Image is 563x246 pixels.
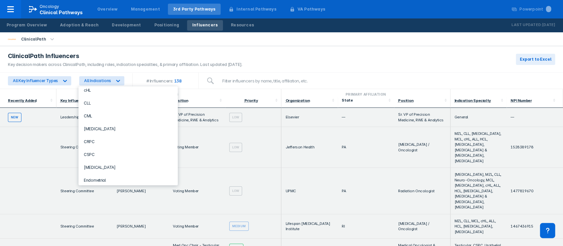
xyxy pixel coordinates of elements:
a: 3rd Party Pathways [168,4,221,15]
div: Low [229,143,242,152]
div: State [342,98,386,103]
td: Leadership [56,108,113,127]
div: # Influencers: [146,78,173,83]
td: Voting Member [169,168,225,214]
div: Low [229,186,242,196]
span: Clinical Pathways [40,10,83,15]
div: Indication Specialty [454,98,491,103]
td: [MEDICAL_DATA] / Oncologist [394,214,451,239]
td: — [338,108,394,127]
a: Program Overview [1,20,52,31]
div: new [8,113,21,122]
td: — [507,108,563,127]
div: [MEDICAL_DATA] [81,122,175,135]
div: Overview [97,6,118,12]
div: cHL [81,84,175,97]
div: Management [131,6,160,12]
td: [MEDICAL_DATA] / Oncologist [394,127,451,168]
div: CLL [81,97,175,109]
div: Medium [229,222,249,231]
div: Development [112,22,141,28]
div: NPI Number [511,98,532,103]
div: Contact Support [540,223,555,238]
div: CML [81,109,175,122]
div: CSPC [81,148,175,161]
td: Elsevier [281,108,338,127]
td: Lifespan [MEDICAL_DATA] Institute [281,214,338,239]
td: Jefferson Health [281,127,338,168]
img: via-oncology [8,35,16,43]
div: Powerpoint [519,6,551,12]
td: General [451,108,507,127]
td: Voting Member [169,214,225,239]
td: Sr. VP of Precision Medicine, RWE & Analytics [169,108,225,127]
div: CRPC [81,135,175,148]
input: Filter influencers by name, title, affiliation, etc. [218,74,555,87]
a: Positioning [149,20,184,31]
td: PA [338,168,394,214]
a: Development [107,20,146,31]
div: Position [398,98,414,103]
a: Resources [226,20,259,31]
div: Pathways [59,92,279,97]
button: Export to Excel [516,54,555,65]
div: Recently Added [8,98,36,103]
td: Steering Committee [56,214,113,239]
div: Position [173,98,188,103]
div: Resources [231,22,254,28]
div: Priority [244,98,258,103]
div: VA Pathways [297,6,325,12]
div: Program Overview [7,22,47,28]
td: PA [338,127,394,168]
div: 3rd Party Pathways [173,6,216,12]
a: Influencers [187,20,223,31]
div: Primary Affiliation [284,92,447,97]
td: Voting Member [169,127,225,168]
td: [PERSON_NAME] [112,214,169,239]
td: 1528389178 [507,127,563,168]
td: RI [338,214,394,239]
td: MZL, CLL, [MEDICAL_DATA], MCL, cHL, ALL, HCL, [MEDICAL_DATA], [MEDICAL_DATA] & [MEDICAL_DATA], [M... [451,127,507,168]
div: Key decision makers across ClinicalPath, including roles, indication specialties, & primary affil... [8,62,242,68]
div: All Key Influencer Types [13,78,58,83]
td: MZL, CLL, MCL, cHL, ALL, HCL, [MEDICAL_DATA], [MEDICAL_DATA] [451,214,507,239]
div: Endometrial [81,174,175,187]
div: Key Influencer Type [60,98,96,103]
div: [MEDICAL_DATA] [81,161,175,174]
span: 138 [173,78,185,83]
td: [PERSON_NAME] [112,168,169,214]
p: Oncology [40,4,59,10]
span: ClinicalPath Influencers [8,52,79,60]
p: [DATE] [542,22,555,28]
span: Export to Excel [520,56,551,62]
div: All Indications [84,78,111,83]
a: Overview [92,4,123,15]
td: 1477819670 [507,168,563,214]
a: Adoption & Reach [55,20,104,31]
td: [MEDICAL_DATA], MZL, CLL, Neuro-Oncology, MCL, [MEDICAL_DATA], cHL, ALL, HCL, [MEDICAL_DATA], [ME... [451,168,507,214]
div: Influencers [192,22,218,28]
a: Management [126,4,165,15]
td: Radiation Oncologist [394,168,451,214]
p: Last Updated: [512,22,542,28]
div: Low [229,113,242,122]
div: Adoption & Reach [60,22,99,28]
div: Organization [285,98,310,103]
td: Sr. VP of Precision Medicine, RWE & Analytics [394,108,451,127]
td: Steering Committee [56,127,113,168]
td: UPMC [281,168,338,214]
div: ClinicalPath [18,35,48,44]
td: 1467436915 [507,214,563,239]
div: Internal Pathways [236,6,276,12]
div: Positioning [154,22,179,28]
td: Steering Committee [56,168,113,214]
